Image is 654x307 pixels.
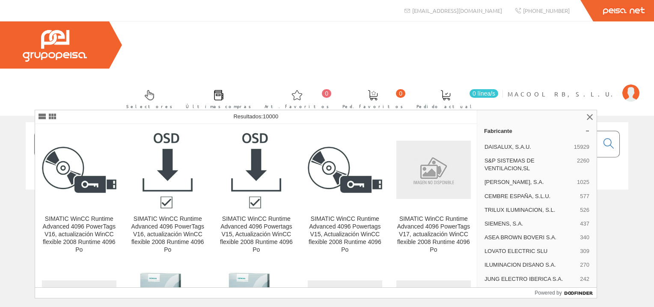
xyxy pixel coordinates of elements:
span: CEMBRE ESPAÑA, S.L.U. [485,193,577,200]
img: SIMATIC WinCC Runtime Advanced 4096 Powertags V15, Actualización WinCC flexible 2008 Runtime 4096 Po [308,147,382,193]
span: Ped. favoritos [342,102,403,111]
span: [PERSON_NAME], S.A. [485,178,574,186]
img: SIMATIC WinCC Runtime Advanced 4096 PowerTags V16, actualización WinCC flexible 2008 Runtime 4096 Po [42,147,116,193]
span: 15929 [574,143,589,151]
span: 270 [580,261,589,269]
span: ILUMINACION DISANO S.A. [485,261,577,269]
img: SIMATIC WinCC Runtime Advanced 4096 Powertags V15, Actualización WinCC flexible 2008 Runtime 4096 Po [231,131,281,208]
a: SIMATIC WinCC Runtime Advanced 4096 Powertags V15, Actualización WinCC flexible 2008 Runtime 4096... [301,124,389,264]
span: [PHONE_NUMBER] [523,7,570,14]
a: Powered by [535,288,597,298]
span: SIEMENS, S.A. [485,220,577,228]
span: [EMAIL_ADDRESS][DOMAIN_NAME] [412,7,502,14]
a: Fabricante [477,124,597,138]
span: 0 línea/s [470,89,498,98]
span: ASEA BROWN BOVERI S.A. [485,234,577,241]
a: SIMATIC WinCC Runtime Advanced 4096 PowerTags V16, actualización WinCC flexible 2008 Runtime 4096... [35,124,123,264]
span: JUNG ELECTRO IBERICA S.A. [485,275,577,283]
a: SIMATIC WinCC Runtime Advanced 4096 PowerTags V16, actualización WinCC flexible 2008 Runtime 4096... [124,124,212,264]
img: SIMATIC WinCC Runtime Advanced 4096 PowerTags V17, actualización WinCC flexible 2008 Runtime 4096 Po [396,141,471,199]
img: Grupo Peisa [23,30,87,62]
div: SIMATIC WinCC Runtime Advanced 4096 PowerTags V16, actualización WinCC flexible 2008 Runtime 4096 Po [131,215,205,254]
span: Pedido actual [416,102,475,111]
span: 10000 [263,113,278,120]
span: Powered by [535,289,562,297]
span: 526 [580,206,589,214]
span: S&P SISTEMAS DE VENTILACION,SL [485,157,574,172]
span: Últimas compras [186,102,251,111]
a: SIMATIC WinCC Runtime Advanced 4096 PowerTags V17, actualización WinCC flexible 2008 Runtime 4096... [389,124,478,264]
span: DAISALUX, S.A.U. [485,143,571,151]
div: SIMATIC WinCC Runtime Advanced 4096 Powertags V15, Actualización WinCC flexible 2008 Runtime 4096 Po [219,215,294,254]
span: Selectores [126,102,172,111]
img: SIMATIC WinCC Runtime Advanced 4096 PowerTags V16, actualización WinCC flexible 2008 Runtime 4096 Po [143,131,193,208]
div: © Grupo Peisa [26,200,628,208]
button: Mostrar más… [481,287,593,301]
span: Art. favoritos [265,102,329,111]
span: 242 [580,275,589,283]
span: 437 [580,220,589,228]
a: Últimas compras [177,83,256,114]
a: Selectores [118,83,177,114]
span: LOVATO ELECTRIC SLU [485,247,577,255]
span: 309 [580,247,589,255]
div: SIMATIC WinCC Runtime Advanced 4096 PowerTags V17, actualización WinCC flexible 2008 Runtime 4096 Po [396,215,471,254]
span: TRILUX ILUMINACION, S.L. [485,206,577,214]
span: 2260 [577,157,589,172]
div: SIMATIC WinCC Runtime Advanced 4096 PowerTags V16, actualización WinCC flexible 2008 Runtime 4096 Po [42,215,116,254]
div: SIMATIC WinCC Runtime Advanced 4096 Powertags V15, Actualización WinCC flexible 2008 Runtime 4096 Po [308,215,382,254]
span: 577 [580,193,589,200]
span: Resultados: [233,113,278,120]
a: SIMATIC WinCC Runtime Advanced 4096 Powertags V15, Actualización WinCC flexible 2008 Runtime 4096... [212,124,300,264]
span: 0 [322,89,331,98]
span: 340 [580,234,589,241]
span: 0 [396,89,405,98]
span: MACOOL RB, S.L.U. [508,90,618,98]
span: 1025 [577,178,589,186]
a: MACOOL RB, S.L.U. [508,83,639,91]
